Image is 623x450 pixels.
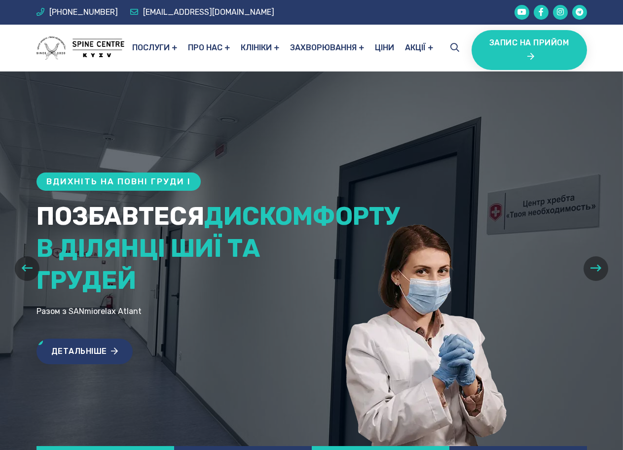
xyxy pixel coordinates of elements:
a: Акції [405,25,433,71]
a: Про нас [188,25,230,71]
span: [EMAIL_ADDRESS][DOMAIN_NAME] [143,7,274,17]
h1: позбавтеся [37,201,353,297]
a: Клініки [241,25,279,71]
a: [EMAIL_ADDRESS][DOMAIN_NAME] [130,5,274,20]
div: Запис на прийом [472,30,587,70]
img: logo [37,36,124,60]
a: Ціни [375,25,394,71]
a: Послуги [132,25,177,71]
h6: Вдихніть на повні груди і [37,173,201,190]
span: дискомфорту в ділянці шиї та грудей [37,202,400,295]
p: Разом з SANmiorelax Atlant [37,304,353,319]
a: Детальніше [37,339,133,365]
a: Захворювання [290,25,364,71]
a: [PHONE_NUMBER] [37,5,118,20]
